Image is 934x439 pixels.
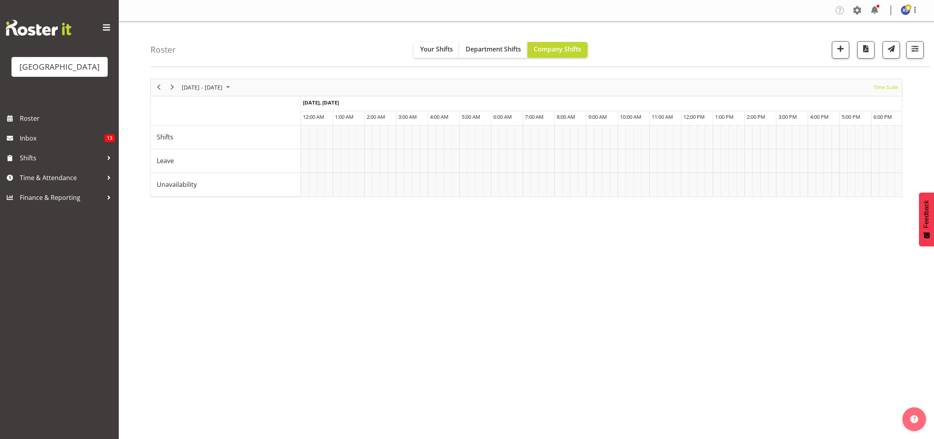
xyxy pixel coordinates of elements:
button: Download a PDF of the roster according to the set date range. [857,41,875,59]
span: 13 [105,134,115,142]
span: 12:00 AM [303,113,324,120]
span: 9:00 AM [588,113,607,120]
span: Shifts [157,132,173,142]
span: Department Shifts [466,45,521,53]
span: Time Scale [873,82,899,92]
span: 4:00 AM [430,113,449,120]
div: [GEOGRAPHIC_DATA] [19,61,100,73]
div: previous period [152,79,165,96]
div: next period [165,79,179,96]
button: Previous [154,82,164,92]
span: Roster [20,112,115,124]
span: Inbox [20,132,105,144]
td: Unavailability resource [151,173,301,197]
span: Finance & Reporting [20,192,103,203]
span: Unavailability [157,180,197,189]
button: Department Shifts [459,42,527,58]
span: [DATE] - [DATE] [181,82,223,92]
span: 5:00 AM [462,113,480,120]
span: 2:00 PM [747,113,765,120]
span: 7:00 AM [525,113,544,120]
span: 3:00 AM [398,113,417,120]
img: Rosterit website logo [6,20,71,36]
button: Next [167,82,178,92]
button: Your Shifts [414,42,459,58]
span: 8:00 AM [557,113,575,120]
td: Shifts resource [151,125,301,149]
h4: Roster [150,45,176,54]
div: Timeline Week of September 11, 2025 [150,79,902,197]
span: 6:00 AM [493,113,512,120]
span: 1:00 AM [335,113,354,120]
span: 6:00 PM [873,113,892,120]
span: 1:00 PM [715,113,734,120]
span: [DATE], [DATE] [303,99,339,106]
button: Add a new shift [832,41,849,59]
button: Company Shifts [527,42,588,58]
img: help-xxl-2.png [910,415,918,423]
button: Time Scale [872,82,900,92]
span: 5:00 PM [842,113,860,120]
span: 12:00 PM [683,113,705,120]
span: Company Shifts [534,45,581,53]
span: 11:00 AM [652,113,673,120]
span: 4:00 PM [810,113,829,120]
span: Your Shifts [420,45,453,53]
span: Leave [157,156,174,165]
span: 2:00 AM [367,113,385,120]
button: September 2025 [181,82,234,92]
img: robyn-shefer9526.jpg [901,6,910,15]
div: September 08 - 14, 2025 [179,79,235,96]
span: Time & Attendance [20,172,103,184]
button: Filter Shifts [906,41,924,59]
span: 10:00 AM [620,113,641,120]
span: 3:00 PM [778,113,797,120]
button: Send a list of all shifts for the selected filtered period to all rostered employees. [883,41,900,59]
span: Shifts [20,152,103,164]
span: Feedback [923,200,930,228]
td: Leave resource [151,149,301,173]
button: Feedback - Show survey [919,192,934,246]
